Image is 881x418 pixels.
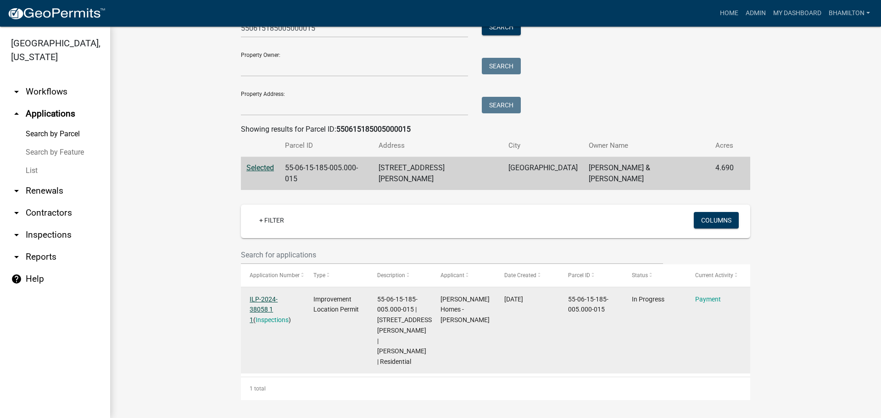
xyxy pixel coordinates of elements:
button: Search [482,58,521,74]
datatable-header-cell: Current Activity [686,264,750,286]
button: Columns [694,212,739,229]
td: 55-06-15-185-005.000-015 [279,157,373,190]
button: Search [482,97,521,113]
i: arrow_drop_down [11,229,22,240]
i: arrow_drop_up [11,108,22,119]
i: help [11,273,22,284]
datatable-header-cell: Applicant [432,264,496,286]
i: arrow_drop_down [11,185,22,196]
datatable-header-cell: Description [368,264,432,286]
a: bhamilton [825,5,874,22]
span: Status [632,272,648,279]
datatable-header-cell: Parcel ID [559,264,623,286]
span: 55-06-15-185-005.000-015 [568,295,608,313]
span: 55-06-15-185-005.000-015 | 7003 E GLEN COURT WEST MOORESVILLE, IN 46158 | Chris Schrader | Reside... [377,295,434,366]
span: Improvement Location Permit [313,295,359,313]
a: Admin [742,5,769,22]
a: Inspections [256,316,289,323]
span: Parcel ID [568,272,590,279]
span: Date Created [504,272,536,279]
datatable-header-cell: Application Number [241,264,305,286]
span: Current Activity [695,272,733,279]
button: Search [482,19,521,35]
td: [PERSON_NAME] & [PERSON_NAME] [583,157,710,190]
a: ILP-2024-38058 1 1 [250,295,278,324]
a: Payment [695,295,721,303]
datatable-header-cell: Date Created [496,264,559,286]
th: Parcel ID [279,135,373,156]
a: My Dashboard [769,5,825,22]
td: [GEOGRAPHIC_DATA] [503,157,583,190]
i: arrow_drop_down [11,251,22,262]
a: Selected [246,163,274,172]
i: arrow_drop_down [11,207,22,218]
span: Description [377,272,405,279]
span: 09/27/2024 [504,295,523,303]
th: City [503,135,583,156]
span: In Progress [632,295,664,303]
span: Type [313,272,325,279]
input: Search for applications [241,245,663,264]
span: Drees Homes - Chris Schrader [440,295,490,324]
div: ( ) [250,294,296,325]
td: [STREET_ADDRESS][PERSON_NAME] [373,157,503,190]
i: arrow_drop_down [11,86,22,97]
div: 1 total [241,377,750,400]
span: Application Number [250,272,300,279]
a: + Filter [252,212,291,229]
a: Home [716,5,742,22]
datatable-header-cell: Type [305,264,368,286]
div: Showing results for Parcel ID: [241,124,750,135]
th: Owner Name [583,135,710,156]
td: 4.690 [710,157,739,190]
th: Acres [710,135,739,156]
datatable-header-cell: Status [623,264,687,286]
th: Address [373,135,503,156]
span: Applicant [440,272,464,279]
strong: 550615185005000015 [336,125,411,134]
